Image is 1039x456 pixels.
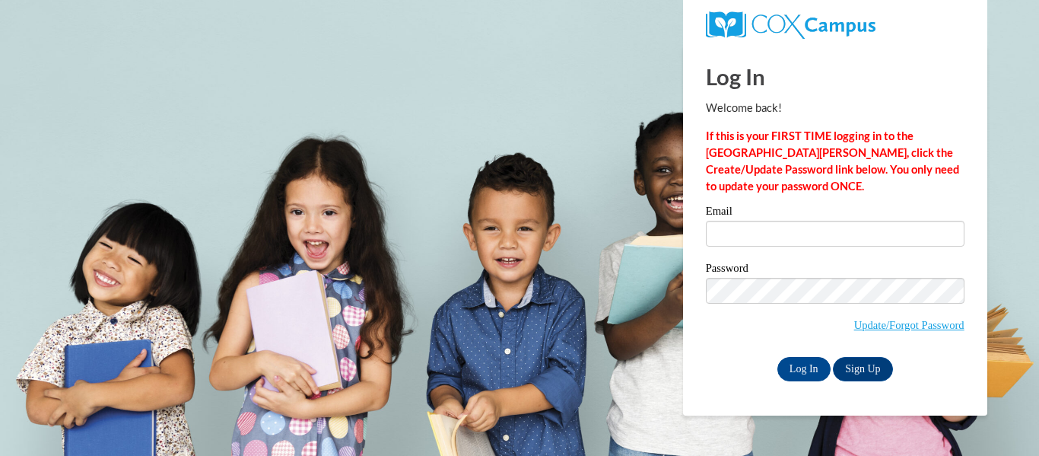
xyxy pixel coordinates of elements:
[706,11,875,39] img: COX Campus
[706,100,964,116] p: Welcome back!
[854,319,964,331] a: Update/Forgot Password
[706,129,959,193] strong: If this is your FIRST TIME logging in to the [GEOGRAPHIC_DATA][PERSON_NAME], click the Create/Upd...
[706,263,964,278] label: Password
[833,357,892,381] a: Sign Up
[777,357,831,381] input: Log In
[706,206,964,221] label: Email
[706,18,875,30] a: COX Campus
[706,61,964,92] h1: Log In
